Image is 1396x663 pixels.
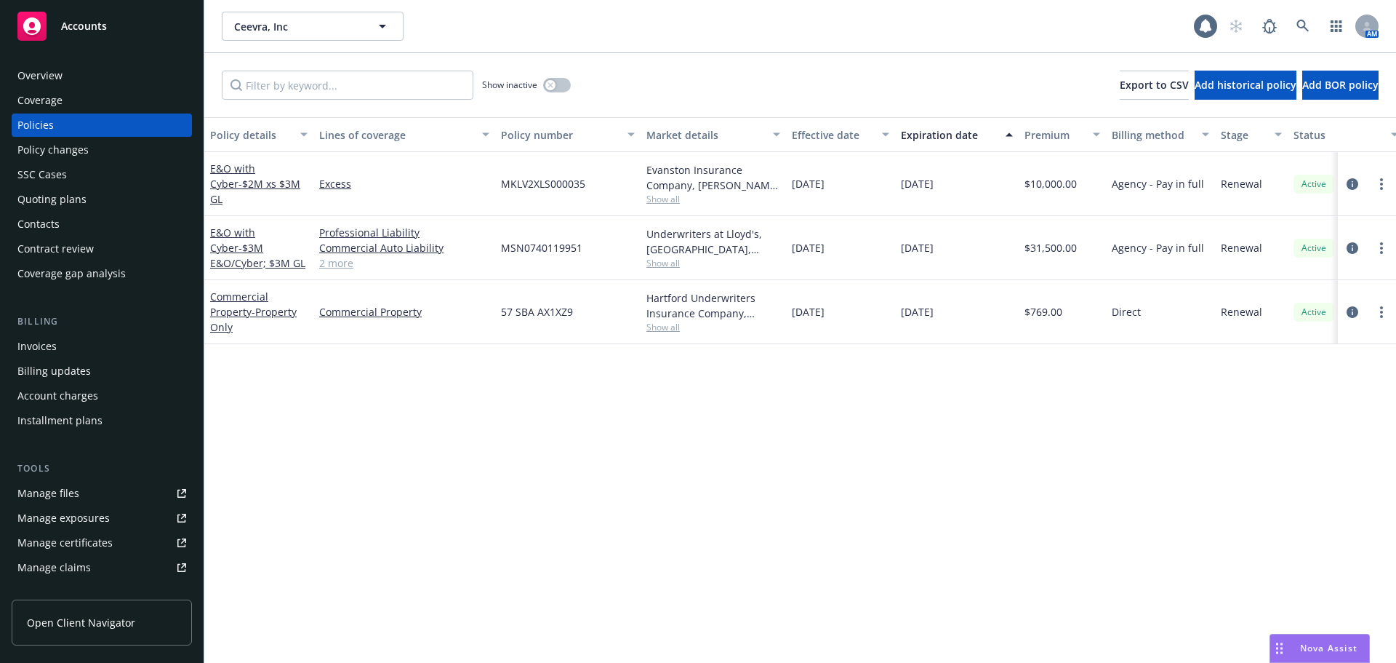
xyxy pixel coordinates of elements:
span: Renewal [1221,176,1262,191]
span: [DATE] [792,240,825,255]
input: Filter by keyword... [222,71,473,100]
div: Invoices [17,335,57,358]
div: Manage files [17,482,79,505]
span: $10,000.00 [1024,176,1077,191]
button: Lines of coverage [313,117,495,152]
div: Account charges [17,384,98,408]
div: Installment plans [17,409,103,432]
a: Contract review [12,237,192,261]
a: Start snowing [1221,12,1251,41]
a: E&O with Cyber [210,226,305,270]
span: Active [1299,242,1328,255]
button: Policy details [204,117,313,152]
span: Open Client Navigator [27,615,135,630]
div: Status [1293,127,1382,143]
a: Installment plans [12,409,192,432]
span: MKLV2XLS000035 [501,176,585,191]
a: Quoting plans [12,188,192,211]
div: Manage BORs [17,581,86,604]
span: - Property Only [210,305,297,334]
button: Billing method [1106,117,1215,152]
span: [DATE] [792,304,825,319]
span: Show all [646,257,780,269]
a: Invoices [12,335,192,358]
a: Manage certificates [12,531,192,555]
span: Add BOR policy [1302,78,1379,92]
span: [DATE] [901,304,934,319]
div: Manage claims [17,556,91,579]
a: Commercial Auto Liability [319,240,489,255]
div: Hartford Underwriters Insurance Company, Hartford Insurance Group [646,290,780,321]
span: Direct [1112,304,1141,319]
a: Contacts [12,213,192,236]
a: Policy changes [12,138,192,162]
span: Add historical policy [1195,78,1296,92]
span: Ceevra, Inc [234,19,360,34]
a: more [1373,175,1390,193]
div: Billing method [1112,127,1193,143]
span: Export to CSV [1120,78,1189,92]
button: Market details [641,117,786,152]
div: Billing updates [17,360,91,383]
span: - $2M xs $3M GL [210,177,300,206]
div: Contacts [17,213,60,236]
a: Overview [12,64,192,87]
span: Renewal [1221,304,1262,319]
span: Show all [646,321,780,333]
div: Manage exposures [17,507,110,530]
a: more [1373,303,1390,321]
button: Export to CSV [1120,71,1189,100]
a: Coverage [12,89,192,112]
a: more [1373,239,1390,257]
span: [DATE] [901,176,934,191]
a: Accounts [12,6,192,47]
span: 57 SBA AX1XZ9 [501,304,573,319]
span: Show all [646,193,780,205]
span: Show inactive [482,79,537,91]
div: Underwriters at Lloyd's, [GEOGRAPHIC_DATA], [PERSON_NAME] of London, CFC Underwriting, CRC Group [646,226,780,257]
a: Commercial Property [319,304,489,319]
button: Expiration date [895,117,1019,152]
div: Policies [17,114,54,137]
a: Manage files [12,482,192,505]
a: Billing updates [12,360,192,383]
a: Search [1288,12,1317,41]
div: Coverage gap analysis [17,262,126,285]
div: Evanston Insurance Company, [PERSON_NAME] Insurance, CRC Group [646,162,780,193]
div: Policy details [210,127,292,143]
button: Premium [1019,117,1106,152]
a: 2 more [319,255,489,271]
a: Policies [12,114,192,137]
span: $769.00 [1024,304,1062,319]
div: Policy changes [17,138,89,162]
a: E&O with Cyber [210,162,300,206]
a: circleInformation [1344,303,1361,321]
span: MSN0740119951 [501,240,582,255]
a: Coverage gap analysis [12,262,192,285]
a: Professional Liability [319,225,489,240]
div: Policy number [501,127,619,143]
div: Manage certificates [17,531,113,555]
div: Coverage [17,89,63,112]
a: Excess [319,176,489,191]
div: Effective date [792,127,873,143]
a: Manage claims [12,556,192,579]
button: Nova Assist [1269,634,1370,663]
div: Premium [1024,127,1084,143]
div: Overview [17,64,63,87]
div: Stage [1221,127,1266,143]
div: Quoting plans [17,188,87,211]
div: Billing [12,314,192,329]
div: Contract review [17,237,94,261]
span: $31,500.00 [1024,240,1077,255]
a: Commercial Property [210,290,297,334]
span: Nova Assist [1300,642,1357,654]
span: Accounts [61,20,107,32]
a: circleInformation [1344,239,1361,257]
div: SSC Cases [17,163,67,186]
span: Active [1299,178,1328,191]
a: circleInformation [1344,175,1361,193]
button: Add historical policy [1195,71,1296,100]
a: Account charges [12,384,192,408]
button: Effective date [786,117,895,152]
